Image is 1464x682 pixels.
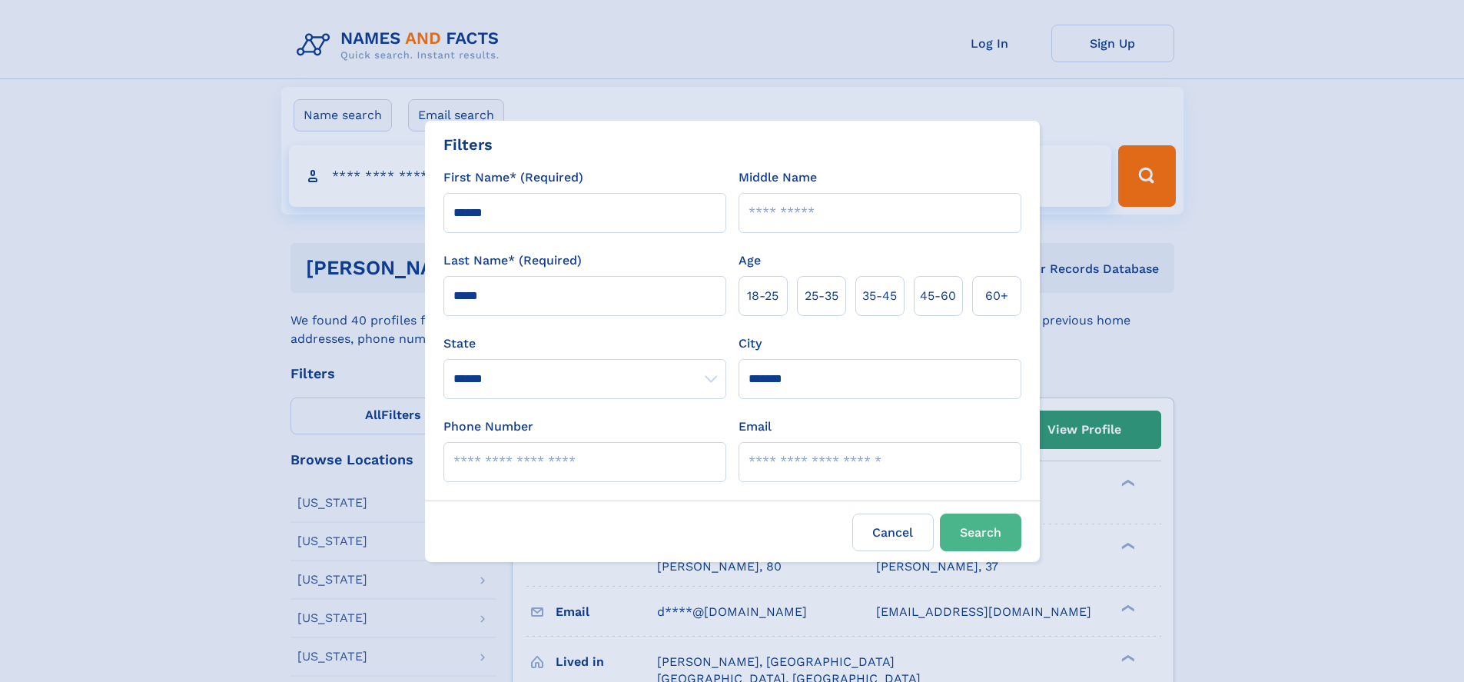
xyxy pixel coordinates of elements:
[443,334,726,353] label: State
[739,168,817,187] label: Middle Name
[805,287,838,305] span: 25‑35
[940,514,1021,551] button: Search
[739,334,762,353] label: City
[739,418,772,436] label: Email
[443,251,582,270] label: Last Name* (Required)
[443,133,493,156] div: Filters
[747,287,778,305] span: 18‑25
[985,287,1008,305] span: 60+
[920,287,956,305] span: 45‑60
[443,168,583,187] label: First Name* (Required)
[443,418,533,436] label: Phone Number
[862,287,897,305] span: 35‑45
[739,251,761,270] label: Age
[852,514,934,551] label: Cancel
